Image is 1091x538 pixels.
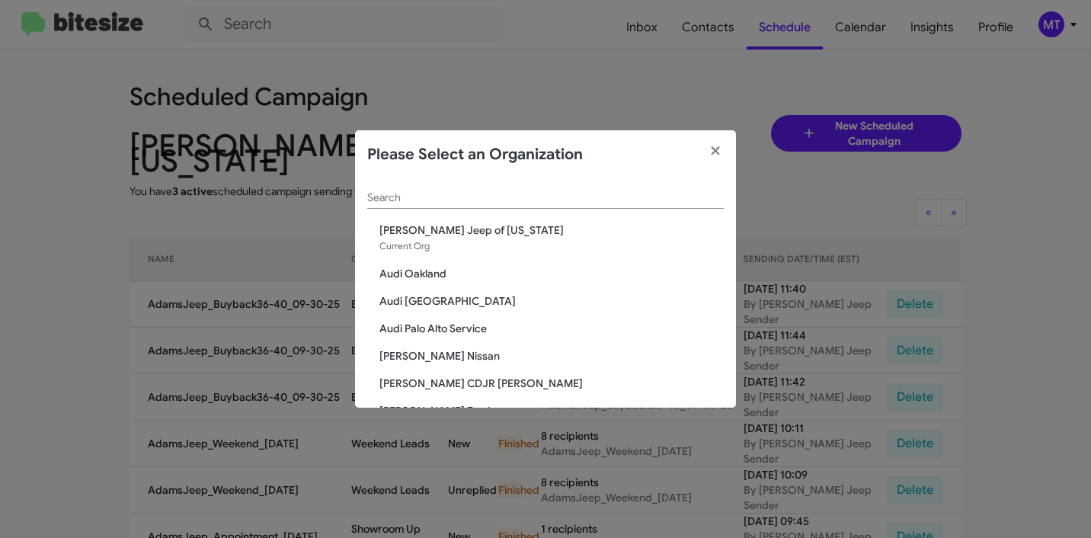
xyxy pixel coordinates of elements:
span: Audi [GEOGRAPHIC_DATA] [379,293,724,309]
span: Audi Palo Alto Service [379,321,724,336]
h2: Please Select an Organization [367,143,583,167]
span: [PERSON_NAME] Nissan [379,348,724,363]
span: Audi Oakland [379,266,724,281]
span: [PERSON_NAME] CDJR [PERSON_NAME] [379,376,724,391]
span: [PERSON_NAME] Ford [379,403,724,418]
span: Current Org [379,240,430,251]
span: [PERSON_NAME] Jeep of [US_STATE] [379,223,724,238]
